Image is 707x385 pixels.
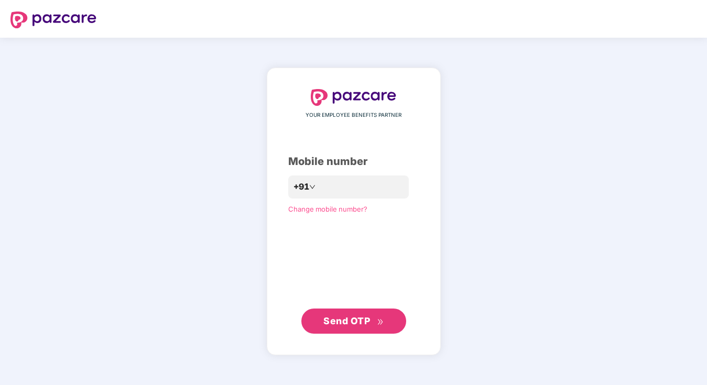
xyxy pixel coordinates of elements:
img: logo [10,12,96,28]
span: down [309,184,316,190]
a: Change mobile number? [288,205,367,213]
span: +91 [293,180,309,193]
span: YOUR EMPLOYEE BENEFITS PARTNER [306,111,401,119]
button: Send OTPdouble-right [301,309,406,334]
div: Mobile number [288,153,419,170]
span: double-right [377,318,384,325]
img: logo [311,89,397,106]
span: Send OTP [323,315,370,326]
